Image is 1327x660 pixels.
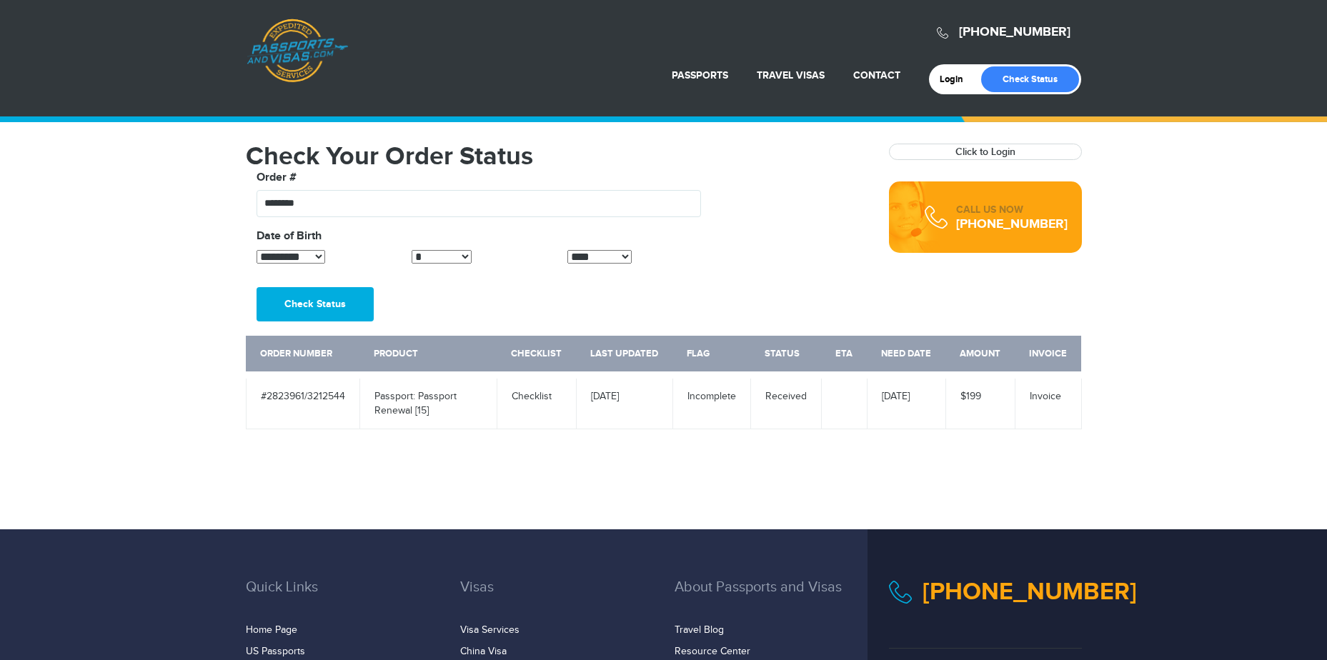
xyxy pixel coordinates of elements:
[576,336,672,375] th: Last Updated
[750,375,821,429] td: Received
[945,375,1015,429] td: $199
[672,375,750,429] td: Incomplete
[945,336,1015,375] th: Amount
[675,579,868,616] h3: About Passports and Visas
[981,66,1079,92] a: Check Status
[257,287,374,321] button: Check Status
[1030,391,1061,402] a: Invoice
[246,646,305,657] a: US Passports
[672,69,728,81] a: Passports
[867,375,945,429] td: [DATE]
[246,336,359,375] th: Order Number
[460,646,507,657] a: China Visa
[512,391,552,402] a: Checklist
[257,169,297,186] label: Order #
[867,336,945,375] th: Need Date
[576,375,672,429] td: [DATE]
[675,624,724,636] a: Travel Blog
[1015,336,1081,375] th: Invoice
[247,19,348,83] a: Passports & [DOMAIN_NAME]
[672,336,750,375] th: Flag
[460,624,520,636] a: Visa Services
[757,69,825,81] a: Travel Visas
[956,203,1068,217] div: CALL US NOW
[246,144,868,169] h1: Check Your Order Status
[359,375,497,429] td: Passport: Passport Renewal [15]
[257,228,322,245] label: Date of Birth
[750,336,821,375] th: Status
[821,336,867,375] th: ETA
[959,24,1070,40] a: [PHONE_NUMBER]
[675,646,750,657] a: Resource Center
[956,217,1068,231] div: [PHONE_NUMBER]
[497,336,576,375] th: Checklist
[955,146,1015,158] a: Click to Login
[246,375,359,429] td: #2823961/3212544
[853,69,900,81] a: Contact
[923,577,1137,606] a: [PHONE_NUMBER]
[940,74,973,85] a: Login
[460,579,653,616] h3: Visas
[246,624,297,636] a: Home Page
[246,579,439,616] h3: Quick Links
[359,336,497,375] th: Product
